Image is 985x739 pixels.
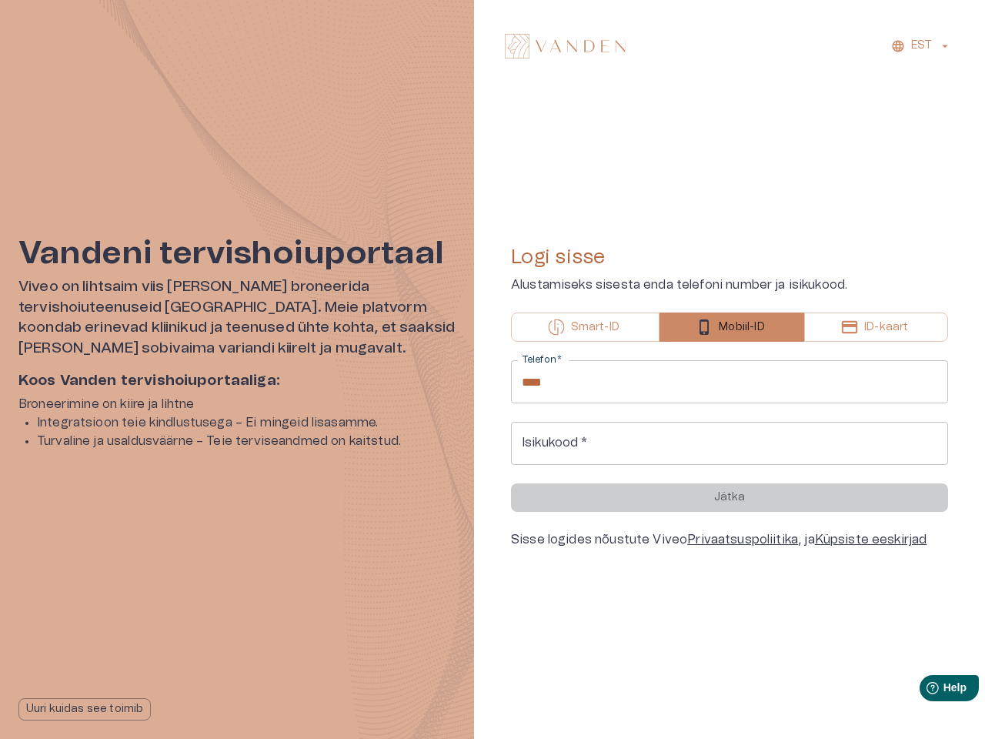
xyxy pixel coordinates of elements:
a: Privaatsuspoliitika [687,533,798,546]
p: Mobiil-ID [719,319,764,336]
button: Smart-ID [511,313,659,342]
p: ID-kaart [864,319,908,336]
div: Sisse logides nõustute Viveo , ja [511,530,948,549]
p: Smart-ID [571,319,619,336]
img: Vanden logo [505,34,626,59]
label: Telefon [522,353,562,366]
button: ID-kaart [804,313,948,342]
button: Mobiil-ID [659,313,805,342]
p: EST [911,38,932,54]
button: EST [889,35,954,57]
h4: Logi sisse [511,245,948,269]
a: Küpsiste eeskirjad [815,533,927,546]
p: Uuri kuidas see toimib [26,701,143,717]
button: Uuri kuidas see toimib [18,698,151,721]
p: Alustamiseks sisesta enda telefoni number ja isikukood. [511,276,948,294]
iframe: Help widget launcher [865,669,985,712]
